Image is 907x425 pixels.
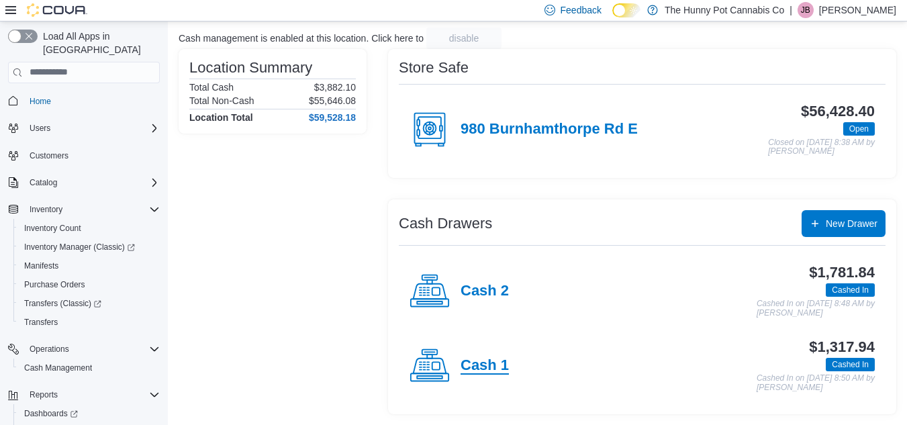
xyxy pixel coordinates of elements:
[19,239,140,255] a: Inventory Manager (Classic)
[19,406,160,422] span: Dashboards
[461,357,509,375] h4: Cash 1
[757,299,875,318] p: Cashed In on [DATE] 8:48 AM by [PERSON_NAME]
[314,82,356,93] p: $3,882.10
[757,374,875,392] p: Cashed In on [DATE] 8:50 AM by [PERSON_NAME]
[189,60,312,76] h3: Location Summary
[3,385,165,404] button: Reports
[19,360,160,376] span: Cash Management
[13,238,165,256] a: Inventory Manager (Classic)
[24,120,56,136] button: Users
[24,408,78,419] span: Dashboards
[24,201,160,218] span: Inventory
[843,122,875,136] span: Open
[30,389,58,400] span: Reports
[13,275,165,294] button: Purchase Orders
[189,82,234,93] h6: Total Cash
[24,363,92,373] span: Cash Management
[849,123,869,135] span: Open
[30,204,62,215] span: Inventory
[179,33,424,44] p: Cash management is enabled at this location. Click here to
[24,175,62,191] button: Catalog
[461,283,509,300] h4: Cash 2
[399,216,492,232] h3: Cash Drawers
[24,261,58,271] span: Manifests
[3,173,165,192] button: Catalog
[19,239,160,255] span: Inventory Manager (Classic)
[24,148,74,164] a: Customers
[38,30,160,56] span: Load All Apps in [GEOGRAPHIC_DATA]
[13,359,165,377] button: Cash Management
[19,277,160,293] span: Purchase Orders
[19,295,160,312] span: Transfers (Classic)
[19,258,64,274] a: Manifests
[189,95,254,106] h6: Total Non-Cash
[665,2,784,18] p: The Hunny Pot Cannabis Co
[24,147,160,164] span: Customers
[826,217,877,230] span: New Drawer
[24,223,81,234] span: Inventory Count
[801,103,875,120] h3: $56,428.40
[13,294,165,313] a: Transfers (Classic)
[790,2,792,18] p: |
[24,120,160,136] span: Users
[19,406,83,422] a: Dashboards
[426,28,502,49] button: disable
[449,32,479,45] span: disable
[819,2,896,18] p: [PERSON_NAME]
[19,314,160,330] span: Transfers
[309,112,356,123] h4: $59,528.18
[24,279,85,290] span: Purchase Orders
[3,340,165,359] button: Operations
[309,95,356,106] p: $55,646.08
[19,295,107,312] a: Transfers (Classic)
[19,277,91,293] a: Purchase Orders
[30,123,50,134] span: Users
[802,210,886,237] button: New Drawer
[189,112,253,123] h4: Location Total
[19,220,87,236] a: Inventory Count
[3,91,165,111] button: Home
[30,150,68,161] span: Customers
[612,17,613,18] span: Dark Mode
[24,317,58,328] span: Transfers
[13,404,165,423] a: Dashboards
[24,387,63,403] button: Reports
[19,314,63,330] a: Transfers
[826,358,875,371] span: Cashed In
[19,258,160,274] span: Manifests
[19,360,97,376] a: Cash Management
[809,265,875,281] h3: $1,781.84
[24,387,160,403] span: Reports
[13,219,165,238] button: Inventory Count
[24,175,160,191] span: Catalog
[561,3,602,17] span: Feedback
[13,313,165,332] button: Transfers
[24,341,160,357] span: Operations
[399,60,469,76] h3: Store Safe
[798,2,814,18] div: Jessie Britton
[768,138,875,156] p: Closed on [DATE] 8:38 AM by [PERSON_NAME]
[27,3,87,17] img: Cova
[24,201,68,218] button: Inventory
[612,3,640,17] input: Dark Mode
[3,146,165,165] button: Customers
[19,220,160,236] span: Inventory Count
[832,359,869,371] span: Cashed In
[24,93,56,109] a: Home
[24,298,101,309] span: Transfers (Classic)
[30,96,51,107] span: Home
[461,121,638,138] h4: 980 Burnhamthorpe Rd E
[801,2,810,18] span: JB
[3,119,165,138] button: Users
[30,344,69,355] span: Operations
[30,177,57,188] span: Catalog
[24,93,160,109] span: Home
[809,339,875,355] h3: $1,317.94
[24,341,75,357] button: Operations
[826,283,875,297] span: Cashed In
[24,242,135,252] span: Inventory Manager (Classic)
[832,284,869,296] span: Cashed In
[3,200,165,219] button: Inventory
[13,256,165,275] button: Manifests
